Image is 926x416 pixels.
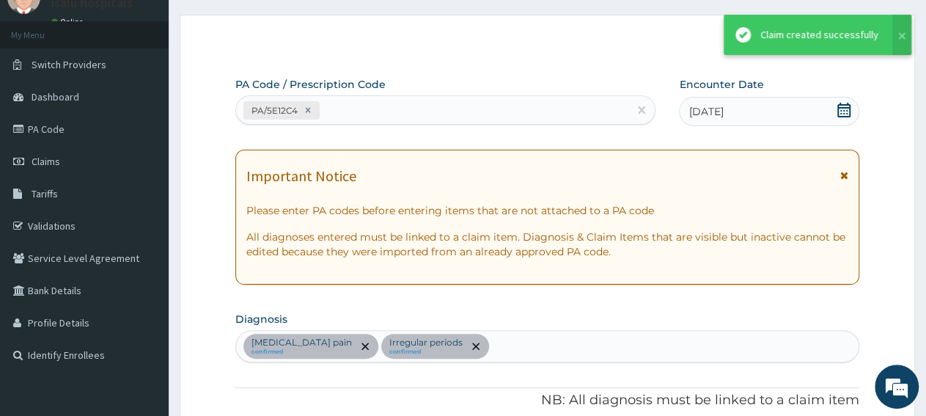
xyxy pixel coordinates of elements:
[235,77,386,92] label: PA Code / Prescription Code
[240,7,276,43] div: Minimize live chat window
[32,187,58,200] span: Tariffs
[469,340,482,353] span: remove selection option
[359,340,372,353] span: remove selection option
[246,168,356,184] h1: Important Notice
[246,230,848,259] p: All diagnoses entered must be linked to a claim item. Diagnosis & Claim Items that are visible bu...
[688,104,723,119] span: [DATE]
[389,349,463,356] small: confirmed
[235,312,287,326] label: Diagnosis
[389,337,463,349] p: Irregular periods
[247,102,300,119] div: PA/5E12C4
[251,337,352,349] p: [MEDICAL_DATA] pain
[679,77,763,92] label: Encounter Date
[246,203,848,218] p: Please enter PA codes before entering items that are not attached to a PA code
[235,391,859,410] p: NB: All diagnosis must be linked to a claim item
[51,17,87,27] a: Online
[85,118,202,266] span: We're online!
[760,27,878,43] div: Claim created successfully
[7,268,279,319] textarea: Type your message and hit 'Enter'
[32,155,60,168] span: Claims
[76,82,246,101] div: Chat with us now
[32,58,106,71] span: Switch Providers
[235,37,859,54] p: Step 2 of 2
[251,349,352,356] small: confirmed
[32,90,79,103] span: Dashboard
[27,73,59,110] img: d_794563401_company_1708531726252_794563401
